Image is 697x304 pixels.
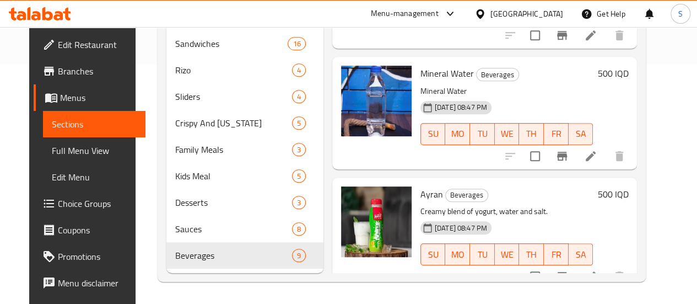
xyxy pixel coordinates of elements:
span: Select to update [523,145,547,168]
span: S [678,8,683,20]
img: Mineral Water [341,66,412,136]
a: Edit Menu [43,164,145,190]
span: MO [450,247,466,263]
span: Full Menu View [52,144,137,157]
div: Desserts3 [166,189,323,216]
span: Desserts [175,196,292,209]
a: Edit menu item [584,29,597,42]
span: Menu disclaimer [58,276,137,290]
span: FR [548,126,564,142]
div: Family Meals3 [166,136,323,163]
span: Select to update [523,24,547,47]
div: Crispy And [US_STATE]5 [166,110,323,136]
div: Kids Meal [175,169,292,183]
span: TU [474,247,490,263]
span: 5 [293,171,305,182]
span: MO [450,126,466,142]
span: Edit Menu [52,170,137,184]
div: Crispy And Kentucky [175,116,292,130]
span: TU [474,126,490,142]
div: Beverages9 [166,242,323,269]
a: Edit menu item [584,270,597,283]
span: 8 [293,224,305,234]
button: delete [606,22,633,49]
div: Rizo4 [166,57,323,83]
span: Ayran [420,186,443,202]
div: Kids Meal5 [166,163,323,189]
a: Branches [34,58,145,84]
span: 4 [293,65,305,76]
div: items [292,222,306,236]
span: 9 [293,250,305,261]
span: Sauces [175,222,292,236]
span: Beverages [446,189,488,201]
span: Crispy And [US_STATE] [175,116,292,130]
span: SA [573,247,589,263]
div: items [292,196,306,209]
div: Beverages [445,189,488,202]
button: TH [519,243,544,265]
a: Menus [34,84,145,111]
span: Beverages [175,249,292,262]
div: Sliders4 [166,83,323,110]
a: Full Menu View [43,137,145,164]
span: Select to update [523,265,547,288]
button: SU [420,123,446,145]
a: Choice Groups [34,190,145,217]
div: items [292,249,306,262]
div: Sandwiches16 [166,30,323,57]
span: Sections [52,118,137,131]
span: Sliders [175,90,292,103]
span: 4 [293,92,305,102]
a: Edit menu item [584,150,597,163]
button: delete [606,263,633,290]
span: Mineral Water [420,65,474,82]
span: FR [548,247,564,263]
div: Family Meals [175,143,292,156]
p: Creamy blend of yogurt, water and salt. [420,205,593,218]
span: Rizo [175,63,292,77]
button: WE [495,243,520,265]
h6: 500 IQD [597,186,628,202]
div: Menu-management [371,7,439,20]
span: WE [499,247,515,263]
div: items [292,169,306,183]
a: Coupons [34,217,145,243]
button: Branch-specific-item [549,22,575,49]
button: SA [569,123,593,145]
button: WE [495,123,520,145]
span: Promotions [58,250,137,263]
span: 3 [293,145,305,155]
span: SU [425,247,441,263]
span: Coupons [58,223,137,237]
span: 16 [288,39,305,49]
button: Branch-specific-item [549,143,575,169]
div: [GEOGRAPHIC_DATA] [490,8,563,20]
span: [DATE] 08:47 PM [430,102,491,113]
span: Beverages [477,68,518,81]
button: FR [544,123,569,145]
span: SU [425,126,441,142]
span: TH [523,247,539,263]
button: TU [470,243,495,265]
span: Branches [58,65,137,78]
a: Sections [43,111,145,137]
a: Promotions [34,243,145,270]
a: Edit Restaurant [34,31,145,58]
span: SA [573,126,589,142]
span: Choice Groups [58,197,137,210]
span: Sandwiches [175,37,288,50]
button: MO [445,243,470,265]
p: Mineral Water [420,84,593,98]
button: SU [420,243,446,265]
h6: 500 IQD [597,66,628,81]
img: Ayran [341,186,412,257]
span: TH [523,126,539,142]
div: Sauces8 [166,216,323,242]
span: [DATE] 08:47 PM [430,223,491,233]
span: Edit Restaurant [58,38,137,51]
